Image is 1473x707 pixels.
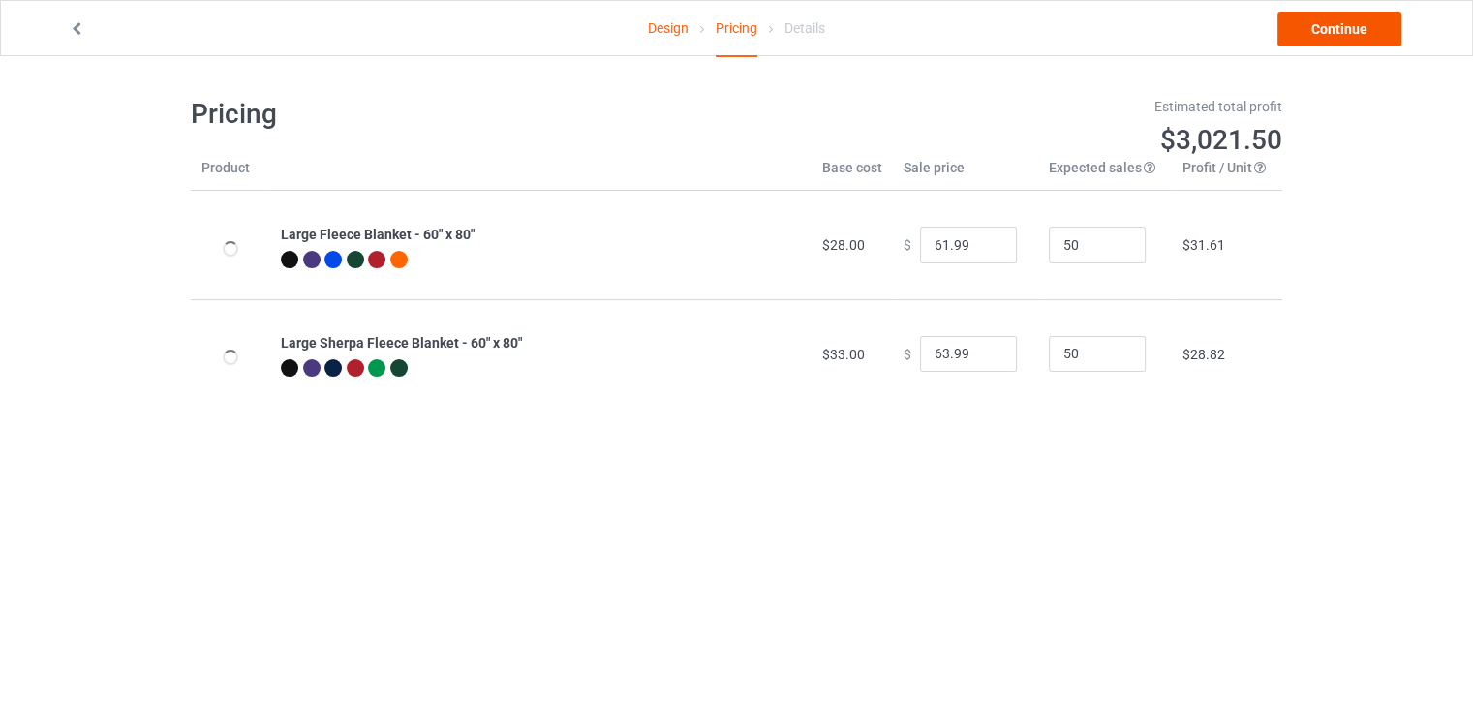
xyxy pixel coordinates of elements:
[281,227,475,242] b: Large Fleece Blanket - 60" x 80"
[904,346,911,361] span: $
[191,158,270,191] th: Product
[1172,158,1282,191] th: Profit / Unit
[751,97,1283,116] div: Estimated total profit
[893,158,1038,191] th: Sale price
[648,1,689,55] a: Design
[716,1,757,57] div: Pricing
[1182,347,1225,362] span: $28.82
[784,1,825,55] div: Details
[812,158,893,191] th: Base cost
[191,97,723,132] h1: Pricing
[822,237,865,253] span: $28.00
[1277,12,1401,46] a: Continue
[1160,124,1282,156] span: $3,021.50
[1182,237,1225,253] span: $31.61
[822,347,865,362] span: $33.00
[904,237,911,253] span: $
[1038,158,1172,191] th: Expected sales
[281,335,522,351] b: Large Sherpa Fleece Blanket - 60" x 80"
